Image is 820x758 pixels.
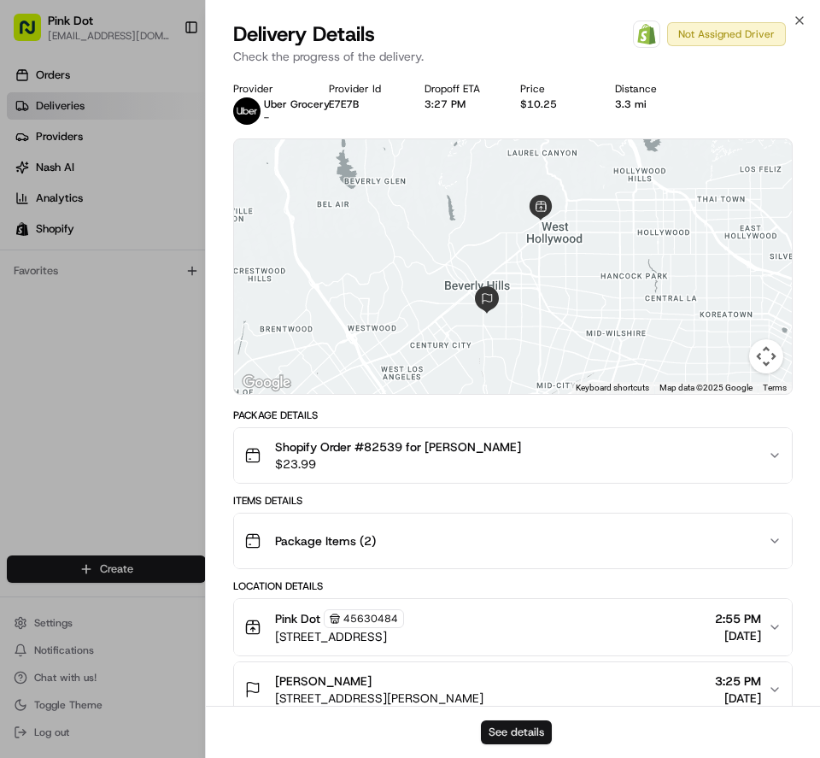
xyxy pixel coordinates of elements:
[233,579,793,593] div: Location Details
[715,690,761,707] span: [DATE]
[275,628,404,645] span: [STREET_ADDRESS]
[290,168,311,189] button: Start new chat
[615,97,697,111] div: 3.3 mi
[17,249,44,282] img: Wisdom Oko
[481,720,552,744] button: See details
[234,662,792,717] button: [PERSON_NAME][STREET_ADDRESS][PERSON_NAME]3:25 PM[DATE]
[275,438,521,455] span: Shopify Order #82539 for [PERSON_NAME]
[120,423,207,437] a: Powered byPylon
[233,21,375,48] span: Delivery Details
[715,610,761,627] span: 2:55 PM
[234,599,792,655] button: Pink Dot45630484[STREET_ADDRESS]2:55 PM[DATE]
[238,372,295,394] img: Google
[275,532,376,549] span: Package Items ( 2 )
[185,265,191,279] span: •
[53,265,182,279] span: Wisdom [PERSON_NAME]
[17,17,51,51] img: Nash
[44,110,282,128] input: Clear
[275,610,320,627] span: Pink Dot
[275,673,372,690] span: [PERSON_NAME]
[233,408,793,422] div: Package Details
[275,455,521,473] span: $23.99
[34,382,131,399] span: Knowledge Base
[633,21,660,48] a: Shopify
[715,673,761,690] span: 3:25 PM
[34,266,48,279] img: 1736555255976-a54dd68f-1ca7-489b-9aae-adbdc363a1c4
[144,384,158,397] div: 💻
[17,163,48,194] img: 1736555255976-a54dd68f-1ca7-489b-9aae-adbdc363a1c4
[238,372,295,394] a: Open this area in Google Maps (opens a new window)
[17,68,311,96] p: Welcome 👋
[17,295,44,322] img: David kim
[138,375,281,406] a: 💻API Documentation
[659,383,753,392] span: Map data ©2025 Google
[425,82,507,96] div: Dropoff ETA
[53,311,138,325] span: [PERSON_NAME]
[234,428,792,483] button: Shopify Order #82539 for [PERSON_NAME]$23.99
[233,97,261,125] img: uber-new-logo.jpeg
[17,222,114,236] div: Past conversations
[170,424,207,437] span: Pylon
[10,375,138,406] a: 📗Knowledge Base
[275,690,483,707] span: [STREET_ADDRESS][PERSON_NAME]
[763,383,787,392] a: Terms
[520,82,602,96] div: Price
[636,24,657,44] img: Shopify
[195,265,230,279] span: [DATE]
[265,219,311,239] button: See all
[343,612,398,626] span: 45630484
[264,111,269,125] span: -
[425,97,507,111] div: 3:27 PM
[36,163,67,194] img: 9188753566659_6852d8bf1fb38e338040_72.png
[520,97,602,111] div: $10.25
[233,82,315,96] div: Provider
[17,384,31,397] div: 📗
[749,339,783,373] button: Map camera controls
[77,163,280,180] div: Start new chat
[233,48,793,65] p: Check the progress of the delivery.
[233,494,793,508] div: Items Details
[234,514,792,568] button: Package Items (2)
[329,82,411,96] div: Provider Id
[715,627,761,644] span: [DATE]
[151,311,186,325] span: [DATE]
[264,97,330,111] span: Uber Grocery
[161,382,274,399] span: API Documentation
[329,97,359,111] button: E7E7B
[615,82,697,96] div: Distance
[77,180,235,194] div: We're available if you need us!
[142,311,148,325] span: •
[576,382,649,394] button: Keyboard shortcuts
